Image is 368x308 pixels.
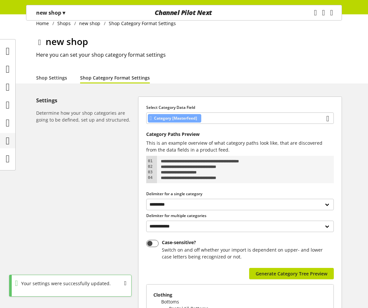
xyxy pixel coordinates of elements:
p: This is an example overview of what category paths look like, that are discovered from the data f... [146,139,334,153]
div: 03 [146,169,154,175]
span: ▾ [63,9,65,16]
p: new shop [36,9,65,17]
div: Your settings were successfully updated. [18,280,111,287]
label: Select Category Data Field [146,105,334,110]
a: Shops [54,20,74,27]
span: Delimiter for a single category [146,191,202,197]
div: 02 [146,164,154,169]
span: Bottoms [161,299,179,305]
span: new shop [79,20,100,27]
span: Clothing [153,292,172,298]
div: 01 [146,158,154,164]
div: 04 [146,175,154,181]
button: Generate Category Tree Preview [249,268,334,279]
p: Category Paths Preview [146,132,334,137]
h6: Determine how your shop categories are going to be defined, set up and structured. [36,110,135,123]
span: Generate Category Tree Preview [256,270,327,277]
div: Switch on and off whether your import is dependent on upper- and lower case letters being recogni... [162,246,332,260]
a: Shop Settings [36,74,67,81]
a: Shop Category Format Settings [80,74,150,81]
div: Case-sensitive? [162,240,332,245]
nav: main navigation [26,5,342,21]
h5: Settings [36,96,135,104]
span: Delimiter for multiple categories [146,213,206,218]
h2: Here you can set your shop category format settings [36,51,342,59]
span: new shop [46,35,88,48]
a: new shop [76,20,104,27]
span: Category [Masterfeed] [154,114,197,122]
a: Home [36,20,52,27]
